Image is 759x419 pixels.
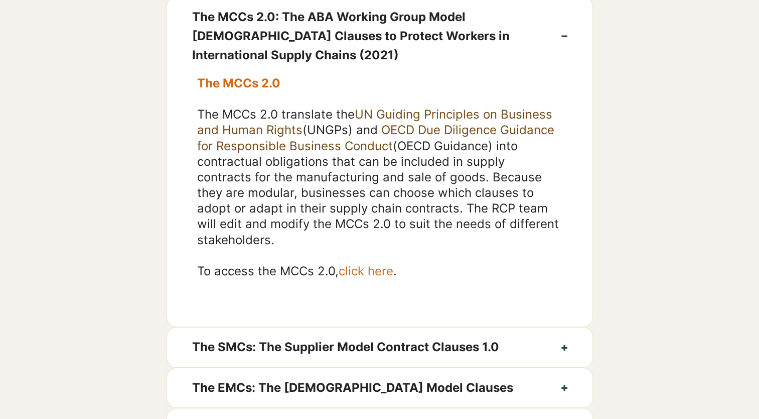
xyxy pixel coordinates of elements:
div: The MCCs 2.0: The ABA Working Group Model [DEMOGRAPHIC_DATA] Clauses to Protect Workers in Intern... [167,75,592,327]
a: The MCCs 2.0 [197,76,280,90]
button: The SMCs: The Supplier Model Contract Clauses 1.0 [167,328,592,367]
a: OECD Due Diligence Guidance for Responsible Business Conduct [197,123,554,153]
a: UN Guiding Principles on Business and Human Rights [197,107,552,137]
span: The MCCs 2.0 translate the (UNGPs) and (OECD Guidance) into contractual obligations that can be i... [197,107,559,247]
button: The EMCs: The [DEMOGRAPHIC_DATA] Model Clauses [167,368,592,407]
span: The SMCs: The Supplier Model Contract Clauses 1.0 [192,338,536,357]
span: To access the MCCs 2.0, . [197,264,397,278]
span: The MCCs 2.0: The ABA Working Group Model [DEMOGRAPHIC_DATA] Clauses to Protect Workers in Intern... [192,8,536,65]
span: The EMCs: The [DEMOGRAPHIC_DATA] Model Clauses [192,378,536,397]
a: click here [339,264,393,278]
